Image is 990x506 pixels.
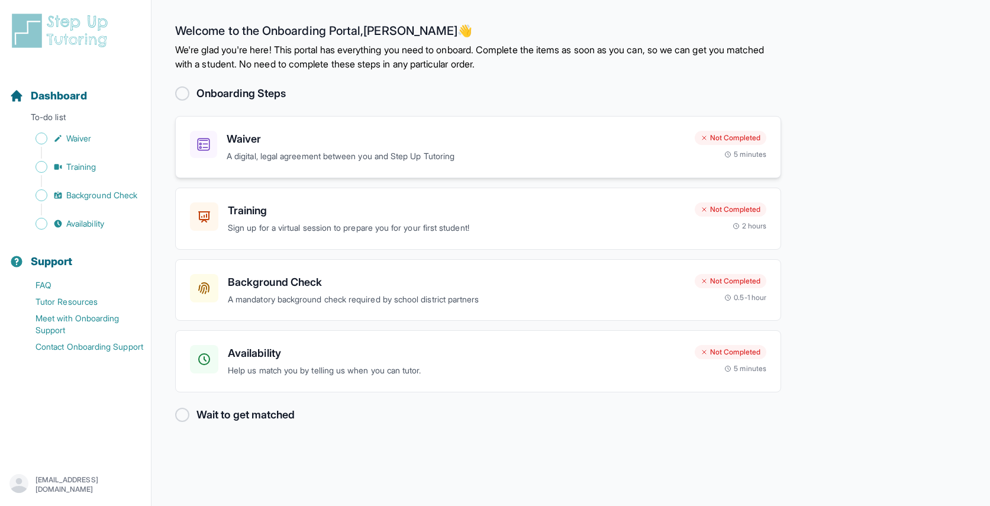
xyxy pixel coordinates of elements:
a: Tutor Resources [9,294,151,310]
div: Not Completed [695,131,766,145]
a: TrainingSign up for a virtual session to prepare you for your first student!Not Completed2 hours [175,188,781,250]
button: Support [5,234,146,275]
button: Dashboard [5,69,146,109]
h3: Training [228,202,685,219]
div: 5 minutes [724,150,766,159]
p: Help us match you by telling us when you can tutor. [228,364,685,378]
a: WaiverA digital, legal agreement between you and Step Up TutoringNot Completed5 minutes [175,116,781,178]
a: Dashboard [9,88,87,104]
span: Dashboard [31,88,87,104]
p: To-do list [5,111,146,128]
div: 5 minutes [724,364,766,373]
h2: Onboarding Steps [196,85,286,102]
h2: Wait to get matched [196,407,295,423]
a: FAQ [9,277,151,294]
div: 0.5-1 hour [724,293,766,302]
div: 2 hours [733,221,767,231]
img: logo [9,12,115,50]
span: Waiver [66,133,91,144]
div: Not Completed [695,274,766,288]
p: A digital, legal agreement between you and Step Up Tutoring [227,150,685,163]
a: Contact Onboarding Support [9,339,151,355]
span: Support [31,253,73,270]
p: A mandatory background check required by school district partners [228,293,685,307]
a: AvailabilityHelp us match you by telling us when you can tutor.Not Completed5 minutes [175,330,781,392]
p: Sign up for a virtual session to prepare you for your first student! [228,221,685,235]
span: Background Check [66,189,137,201]
p: [EMAIL_ADDRESS][DOMAIN_NAME] [36,475,141,494]
div: Not Completed [695,202,766,217]
p: We're glad you're here! This portal has everything you need to onboard. Complete the items as soo... [175,43,781,71]
a: Background Check [9,187,151,204]
span: Training [66,161,96,173]
a: Meet with Onboarding Support [9,310,151,339]
a: Training [9,159,151,175]
div: Not Completed [695,345,766,359]
h2: Welcome to the Onboarding Portal, [PERSON_NAME] 👋 [175,24,781,43]
a: Waiver [9,130,151,147]
h3: Background Check [228,274,685,291]
button: [EMAIL_ADDRESS][DOMAIN_NAME] [9,474,141,495]
span: Availability [66,218,104,230]
a: Availability [9,215,151,232]
a: Background CheckA mandatory background check required by school district partnersNot Completed0.5... [175,259,781,321]
h3: Availability [228,345,685,362]
h3: Waiver [227,131,685,147]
